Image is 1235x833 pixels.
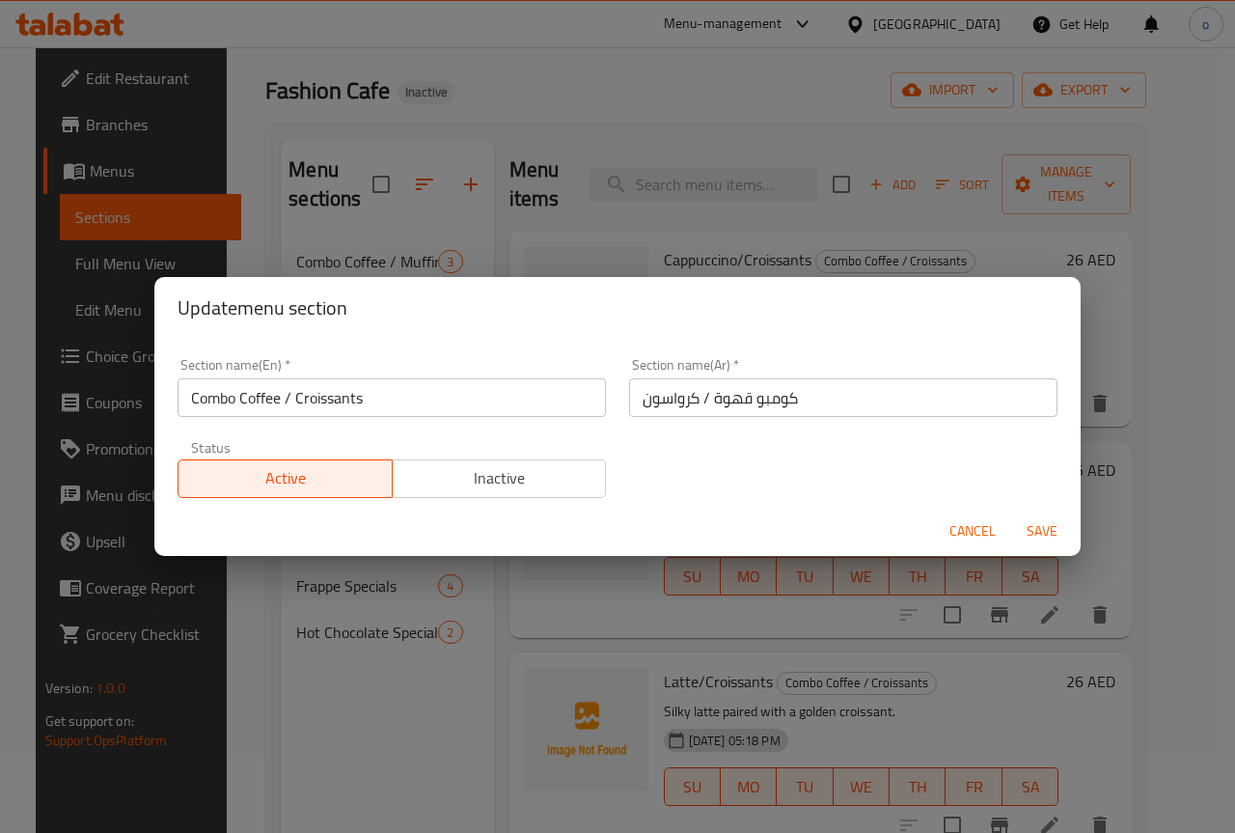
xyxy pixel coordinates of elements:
[178,292,1057,323] h2: Update menu section
[942,514,1003,549] button: Cancel
[178,378,606,417] input: Please enter section name(en)
[949,519,996,543] span: Cancel
[1019,519,1065,543] span: Save
[392,459,607,498] button: Inactive
[178,459,393,498] button: Active
[1011,514,1073,549] button: Save
[400,464,599,492] span: Inactive
[629,378,1057,417] input: Please enter section name(ar)
[186,464,385,492] span: Active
